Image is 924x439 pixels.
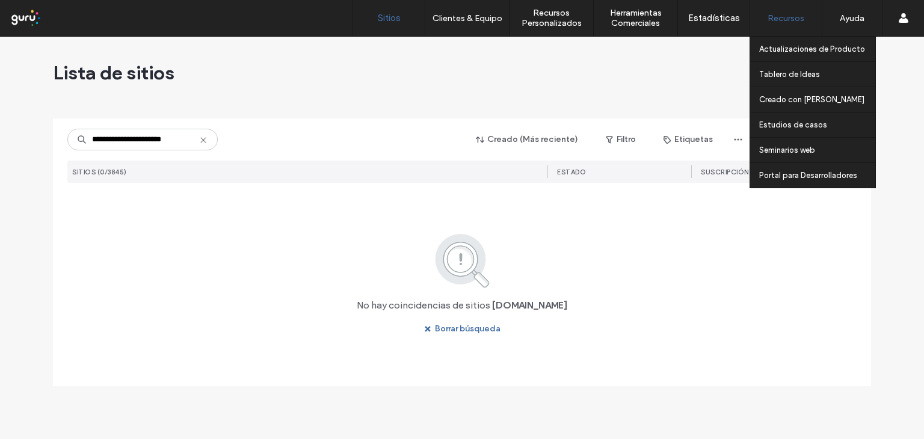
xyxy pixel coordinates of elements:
[26,8,59,19] span: Ayuda
[688,13,740,23] label: Estadísticas
[594,8,677,28] label: Herramientas Comerciales
[759,146,815,155] label: Seminarios web
[419,232,506,289] img: search.svg
[759,45,865,54] label: Actualizaciones de Producto
[378,13,401,23] label: Sitios
[759,87,875,112] a: Creado con [PERSON_NAME]
[413,319,511,339] button: Borrar búsqueda
[759,112,875,137] a: Estudios de casos
[53,61,174,85] span: Lista de sitios
[759,138,875,162] a: Seminarios web
[759,120,827,129] label: Estudios de casos
[759,70,820,79] label: Tablero de Ideas
[759,171,857,180] label: Portal para Desarrolladores
[759,62,875,87] a: Tablero de Ideas
[557,168,586,176] span: ESTADO
[510,8,593,28] label: Recursos Personalizados
[768,13,804,23] label: Recursos
[759,163,875,188] a: Portal para Desarrolladores
[840,13,864,23] label: Ayuda
[594,130,648,149] button: Filtro
[492,299,567,312] span: [DOMAIN_NAME]
[72,168,127,176] span: SITIOS (0/3845)
[433,13,502,23] label: Clientes & Equipo
[701,168,749,176] span: Suscripción
[653,130,724,149] button: Etiquetas
[759,95,864,104] label: Creado con [PERSON_NAME]
[759,37,875,61] a: Actualizaciones de Producto
[466,130,589,149] button: Creado (Más reciente)
[357,299,490,312] span: No hay coincidencias de sitios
